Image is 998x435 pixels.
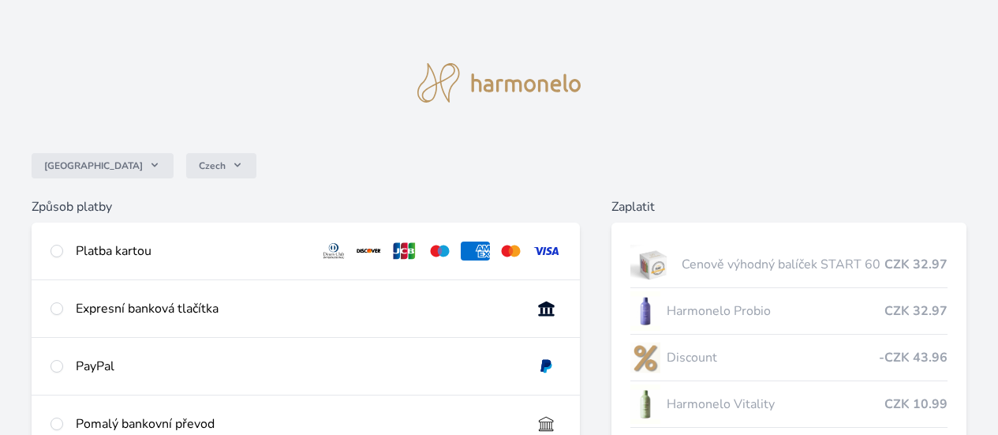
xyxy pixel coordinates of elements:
img: CLEAN_VITALITY_se_stinem_x-lo.jpg [630,384,660,424]
span: -CZK 43.96 [879,348,948,367]
img: bankTransfer_IBAN.svg [532,414,561,433]
img: discover.svg [354,242,383,261]
span: Harmonelo Probio [667,302,884,321]
div: Expresní banková tlačítka [76,299,519,318]
span: Discount [667,348,879,367]
img: start.jpg [630,245,675,284]
img: maestro.svg [425,242,454,261]
span: Harmonelo Vitality [667,395,884,414]
img: CLEAN_PROBIO_se_stinem_x-lo.jpg [630,291,660,331]
span: Cenově výhodný balíček START 60 [682,255,884,274]
img: paypal.svg [532,357,561,376]
span: CZK 32.97 [884,302,948,321]
div: Pomalý bankovní převod [76,414,519,433]
span: CZK 10.99 [884,395,948,414]
span: CZK 32.97 [884,255,948,274]
div: PayPal [76,357,519,376]
h6: Způsob platby [32,197,580,216]
img: visa.svg [532,242,561,261]
img: jcb.svg [390,242,419,261]
button: [GEOGRAPHIC_DATA] [32,153,174,178]
span: Czech [199,159,226,172]
img: logo.svg [417,63,581,103]
img: onlineBanking_CZ.svg [532,299,561,318]
button: Czech [186,153,256,178]
img: amex.svg [461,242,490,261]
span: [GEOGRAPHIC_DATA] [44,159,143,172]
div: Platba kartou [76,242,307,261]
img: diners.svg [320,242,349,261]
h6: Zaplatit [611,197,966,216]
img: discount-lo.png [630,338,660,377]
img: mc.svg [496,242,525,261]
